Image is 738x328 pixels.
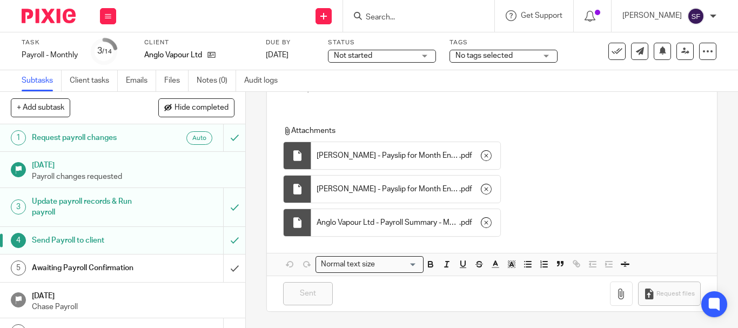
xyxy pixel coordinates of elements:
h1: Send Payroll to client [32,232,152,249]
input: Search [365,13,462,23]
div: . [311,209,500,236]
span: [PERSON_NAME] - Payslip for Month Ending [DATE] [317,150,459,161]
a: Audit logs [244,70,286,91]
button: Hide completed [158,98,234,117]
small: /14 [102,49,112,55]
button: + Add subtask [11,98,70,117]
label: Task [22,38,78,47]
span: Get Support [521,12,562,19]
span: pdf [461,150,472,161]
a: Client tasks [70,70,118,91]
div: Auto [186,131,212,145]
a: Notes (0) [197,70,236,91]
div: . [311,176,500,203]
div: 3 [97,45,112,57]
span: Request files [656,290,695,298]
span: Hide completed [175,104,229,112]
input: Sent [283,282,333,305]
h1: Request payroll changes [32,130,152,146]
div: 5 [11,260,26,276]
div: 4 [11,233,26,248]
div: 1 [11,130,26,145]
div: 3 [11,199,26,215]
a: Files [164,70,189,91]
span: No tags selected [455,52,513,59]
p: Chase Payroll [32,302,235,312]
span: Anglo Vapour Ltd - Payroll Summary - Month 6 [317,217,459,228]
label: Due by [266,38,314,47]
p: [PERSON_NAME] [622,10,682,21]
span: [PERSON_NAME] - Payslip for Month Ending [DATE] [317,184,459,195]
button: Request files [638,282,701,306]
span: pdf [461,217,472,228]
div: Search for option [316,256,424,273]
span: Not started [334,52,372,59]
div: . [311,142,500,169]
img: svg%3E [687,8,705,25]
a: Subtasks [22,70,62,91]
a: Emails [126,70,156,91]
label: Client [144,38,252,47]
span: [DATE] [266,51,289,59]
p: Attachments [283,125,695,136]
p: Payroll changes requested [32,171,235,182]
h1: Update payroll records & Run payroll [32,193,152,221]
input: Search for option [378,259,417,270]
div: Payroll - Monthly [22,50,78,61]
h1: Awaiting Payroll Confirmation [32,260,152,276]
label: Tags [449,38,558,47]
h1: [DATE] [32,288,235,302]
p: Anglo Vapour Ltd [144,50,202,61]
h1: [DATE] [32,157,235,171]
span: Normal text size [318,259,377,270]
img: Pixie [22,9,76,23]
label: Status [328,38,436,47]
span: pdf [461,184,472,195]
